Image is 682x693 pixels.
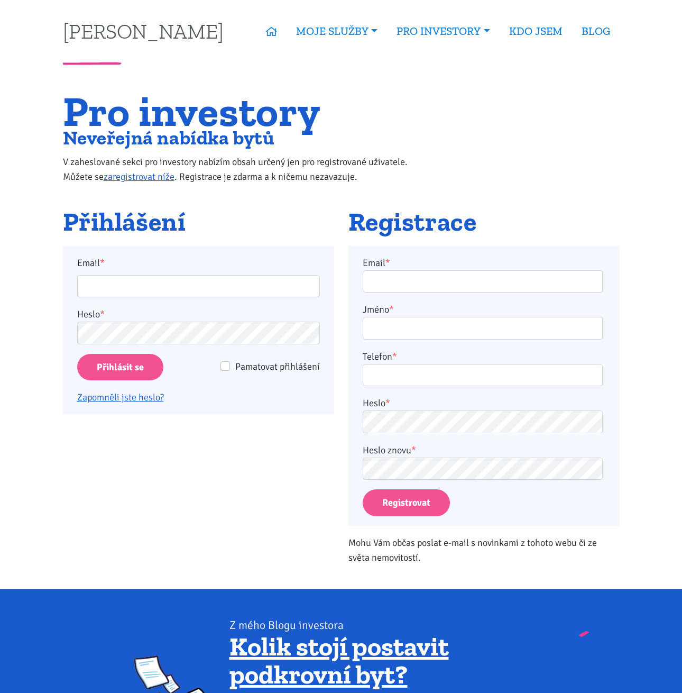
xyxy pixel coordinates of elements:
a: [PERSON_NAME] [63,21,224,41]
abbr: required [392,351,397,362]
label: Email [363,256,390,270]
label: Heslo [363,396,390,411]
a: BLOG [572,19,620,43]
div: Z mého Blogu investora [229,618,548,633]
label: Email [70,256,327,270]
a: PRO INVESTORY [387,19,499,43]
a: MOJE SLUŽBY [287,19,387,43]
button: Registrovat [363,489,450,516]
label: Jméno [363,302,394,317]
abbr: required [389,304,394,315]
h2: Neveřejná nabídka bytů [63,129,429,147]
abbr: required [385,397,390,409]
input: Přihlásit se [77,354,163,381]
label: Telefon [363,349,397,364]
abbr: required [385,257,390,269]
h2: Přihlášení [63,208,334,236]
a: zaregistrovat níže [104,171,174,183]
h2: Registrace [348,208,620,236]
a: KDO JSEM [500,19,572,43]
span: Pamatovat přihlášení [235,361,320,372]
abbr: required [411,444,416,456]
label: Heslo [77,307,105,322]
p: Mohu Vám občas poslat e-mail s novinkami z tohoto webu či ze světa nemovitostí. [348,535,620,565]
h1: Pro investory [63,94,429,129]
a: Zapomněli jste heslo? [77,391,164,403]
p: V zaheslované sekci pro investory nabízím obsah určený jen pro registrované uživatele. Můžete se ... [63,154,429,184]
label: Heslo znovu [363,443,416,458]
a: Kolik stojí postavit podkrovní byt? [229,631,449,691]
